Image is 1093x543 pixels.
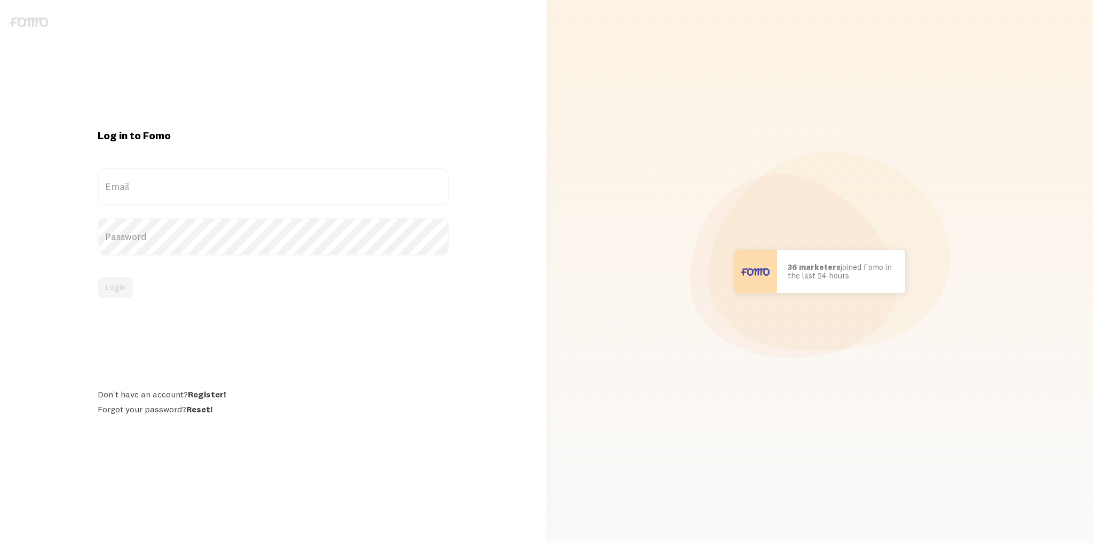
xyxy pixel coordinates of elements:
[734,250,777,293] img: User avatar
[788,263,894,281] p: joined Fomo in the last 24 hours
[788,262,841,272] b: 36 marketers
[98,168,449,205] label: Email
[98,389,449,400] div: Don't have an account?
[98,129,449,142] h1: Log in to Fomo
[98,218,449,255] label: Password
[98,404,449,414] div: Forgot your password?
[10,17,48,27] img: fomo-logo-gray-b99e0e8ada9f9040e2984d0d95b3b12da0074ffd48d1e5cb62ac37fc77b0b268.svg
[186,404,212,414] a: Reset!
[188,389,226,400] a: Register!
